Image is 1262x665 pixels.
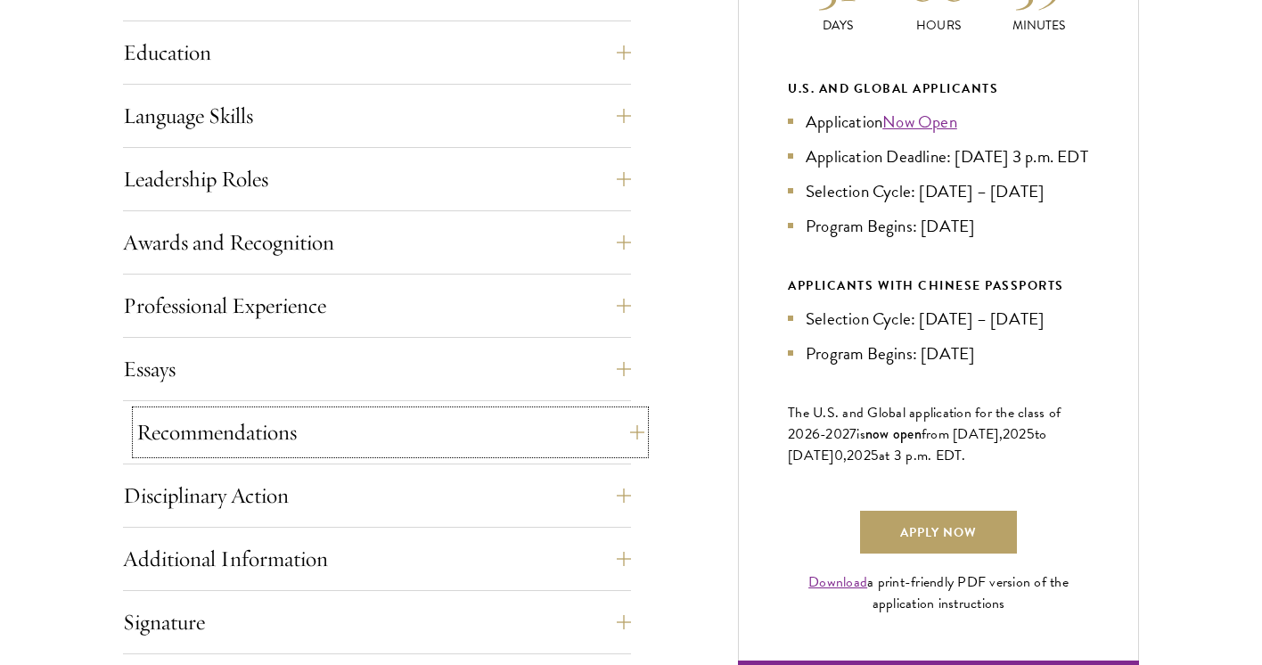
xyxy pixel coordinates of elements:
span: , [843,445,847,466]
a: Apply Now [860,511,1017,554]
div: a print-friendly PDF version of the application instructions [788,571,1089,614]
span: is [856,423,865,445]
li: Application Deadline: [DATE] 3 p.m. EDT [788,144,1089,169]
li: Application [788,109,1089,135]
button: Recommendations [136,411,644,454]
a: Now Open [882,109,957,135]
span: -202 [820,423,849,445]
button: Education [123,31,631,74]
button: Awards and Recognition [123,221,631,264]
button: Leadership Roles [123,158,631,201]
p: Days [788,16,889,35]
span: 7 [849,423,856,445]
span: 202 [1003,423,1027,445]
span: from [DATE], [922,423,1003,445]
span: 202 [847,445,871,466]
button: Language Skills [123,94,631,137]
span: 6 [812,423,820,445]
span: The U.S. and Global application for the class of 202 [788,402,1061,445]
li: Program Begins: [DATE] [788,213,1089,239]
span: 0 [834,445,843,466]
p: Hours [889,16,989,35]
button: Essays [123,348,631,390]
a: Download [808,571,867,593]
p: Minutes [988,16,1089,35]
li: Selection Cycle: [DATE] – [DATE] [788,178,1089,204]
button: Signature [123,601,631,644]
button: Additional Information [123,538,631,580]
span: 5 [1027,423,1035,445]
button: Disciplinary Action [123,474,631,517]
span: at 3 p.m. EDT. [879,445,966,466]
div: APPLICANTS WITH CHINESE PASSPORTS [788,275,1089,297]
li: Selection Cycle: [DATE] – [DATE] [788,306,1089,332]
li: Program Begins: [DATE] [788,341,1089,366]
div: U.S. and Global Applicants [788,78,1089,100]
span: 5 [871,445,879,466]
button: Professional Experience [123,284,631,327]
span: to [DATE] [788,423,1046,466]
span: now open [865,423,922,444]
